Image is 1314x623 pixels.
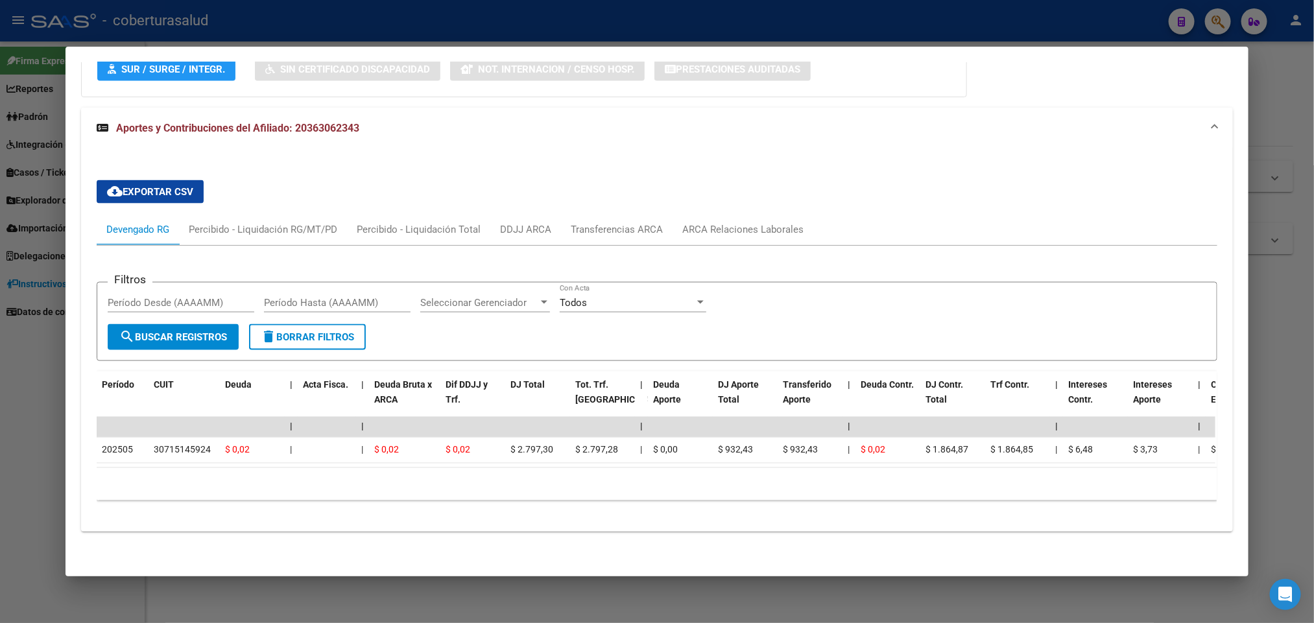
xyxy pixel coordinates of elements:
datatable-header-cell: DJ Aporte Total [713,371,778,429]
span: 202505 [102,445,133,455]
mat-icon: cloud_download [107,183,123,199]
datatable-header-cell: DJ Contr. Total [920,371,985,429]
div: ARCA Relaciones Laborales [682,222,804,237]
span: | [1198,445,1200,455]
span: | [1055,380,1058,390]
button: Buscar Registros [108,324,239,350]
span: | [290,380,293,390]
span: $ 1.864,85 [990,445,1033,455]
span: Todos [560,297,587,309]
span: Deuda [225,380,252,390]
span: Sin Certificado Discapacidad [280,64,430,75]
button: Prestaciones Auditadas [654,57,811,81]
span: | [848,445,850,455]
datatable-header-cell: Intereses Aporte [1128,371,1193,429]
div: Devengado RG [106,222,169,237]
div: DDJJ ARCA [500,222,551,237]
span: Buscar Registros [119,331,227,343]
span: $ 128.077,07 [1211,445,1264,455]
span: Aportes y Contribuciones del Afiliado: 20363062343 [116,122,359,134]
span: | [640,445,642,455]
datatable-header-cell: | [285,371,298,429]
span: Not. Internacion / Censo Hosp. [478,64,634,75]
span: $ 0,02 [446,445,470,455]
datatable-header-cell: Deuda Bruta x ARCA [369,371,440,429]
button: Borrar Filtros [249,324,366,350]
span: | [290,445,292,455]
datatable-header-cell: Deuda Aporte [648,371,713,429]
div: Percibido - Liquidación RG/MT/PD [189,222,337,237]
button: Sin Certificado Discapacidad [255,57,440,81]
div: Open Intercom Messenger [1270,579,1301,610]
datatable-header-cell: Deuda [220,371,285,429]
span: $ 0,02 [225,445,250,455]
span: | [1198,421,1201,432]
span: | [290,421,293,432]
div: Percibido - Liquidación Total [357,222,481,237]
span: Intereses Contr. [1068,380,1107,405]
datatable-header-cell: | [1193,371,1206,429]
span: Tot. Trf. [GEOGRAPHIC_DATA] [575,380,663,405]
datatable-header-cell: Transferido Aporte [778,371,842,429]
span: SUR / SURGE / INTEGR. [121,64,225,75]
span: $ 932,43 [783,445,818,455]
span: $ 6,48 [1068,445,1093,455]
span: Acta Fisca. [303,380,348,390]
span: | [848,380,850,390]
span: Prestaciones Auditadas [676,64,800,75]
datatable-header-cell: Contr. Empresa [1206,371,1271,429]
mat-icon: search [119,329,135,344]
span: Deuda Contr. [861,380,914,390]
span: | [1198,380,1201,390]
datatable-header-cell: | [635,371,648,429]
span: Deuda Aporte [653,380,681,405]
span: $ 0,02 [861,445,885,455]
div: Aportes y Contribuciones del Afiliado: 20363062343 [81,149,1232,532]
datatable-header-cell: Período [97,371,149,429]
datatable-header-cell: Acta Fisca. [298,371,356,429]
span: $ 0,02 [374,445,399,455]
datatable-header-cell: Dif DDJJ y Trf. [440,371,505,429]
datatable-header-cell: Intereses Contr. [1063,371,1128,429]
span: DJ Contr. Total [926,380,963,405]
span: Deuda Bruta x ARCA [374,380,432,405]
span: Borrar Filtros [261,331,354,343]
span: Transferido Aporte [783,380,831,405]
span: $ 932,43 [718,445,753,455]
mat-icon: delete [261,329,276,344]
span: Dif DDJJ y Trf. [446,380,488,405]
span: $ 0,00 [653,445,678,455]
datatable-header-cell: CUIT [149,371,220,429]
button: Exportar CSV [97,180,204,204]
span: CUIT [154,380,174,390]
button: Not. Internacion / Censo Hosp. [450,57,645,81]
span: $ 3,73 [1133,445,1158,455]
datatable-header-cell: Tot. Trf. Bruto [570,371,635,429]
datatable-header-cell: | [356,371,369,429]
span: | [1055,445,1057,455]
span: Contr. Empresa [1211,380,1247,405]
div: 30715145924 [154,443,211,458]
span: Período [102,380,134,390]
span: | [848,421,850,432]
span: $ 2.797,28 [575,445,618,455]
span: DJ Total [510,380,545,390]
span: | [640,380,643,390]
datatable-header-cell: | [1050,371,1063,429]
span: | [361,380,364,390]
div: Transferencias ARCA [571,222,663,237]
mat-expansion-panel-header: Aportes y Contribuciones del Afiliado: 20363062343 [81,108,1232,149]
span: $ 1.864,87 [926,445,968,455]
span: Exportar CSV [107,186,193,198]
span: | [361,445,363,455]
datatable-header-cell: Trf Contr. [985,371,1050,429]
button: SUR / SURGE / INTEGR. [97,57,235,81]
span: Trf Contr. [990,380,1029,390]
span: Seleccionar Gerenciador [420,297,538,309]
datatable-header-cell: Deuda Contr. [855,371,920,429]
h3: Filtros [108,272,152,287]
span: | [361,421,364,432]
span: | [640,421,643,432]
datatable-header-cell: | [842,371,855,429]
span: | [1055,421,1058,432]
